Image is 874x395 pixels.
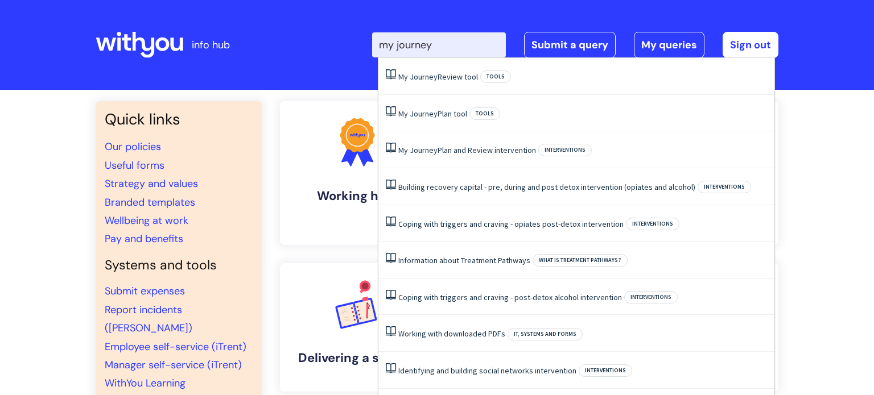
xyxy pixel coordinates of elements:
h3: Quick links [105,110,253,128]
span: My [398,109,408,119]
h4: Working here [289,189,426,203]
a: Coping with triggers and craving - opiates post-detox intervention [398,219,624,229]
span: Tools [480,70,511,83]
span: Interventions [626,218,679,230]
span: Tools [469,107,500,120]
a: Strategy and values [105,177,198,190]
a: Coping with triggers and craving - post-detox alcohol intervention [398,292,622,302]
input: Search [372,32,506,57]
span: Interventions [579,364,632,377]
div: | - [372,32,778,58]
a: Branded templates [105,196,195,209]
a: Sign out [723,32,778,58]
a: Identifying and building social networks intervention [398,365,576,376]
span: IT, systems and forms [508,328,583,340]
h4: Systems and tools [105,257,253,273]
span: Journey [410,72,438,82]
a: Report incidents ([PERSON_NAME]) [105,303,192,335]
span: Interventions [538,144,592,156]
a: My JourneyReview tool [398,72,478,82]
a: Manager self-service (iTrent) [105,358,242,372]
a: Building recovery capital - pre, during and post detox intervention (opiates and alcohol) [398,182,695,192]
a: My JourneyPlan and Review intervention [398,145,536,155]
span: Interventions [624,291,678,303]
span: Journey [410,109,438,119]
a: My queries [634,32,704,58]
a: Working here [280,101,435,245]
a: Employee self-service (iTrent) [105,340,246,354]
a: My JourneyPlan tool [398,109,467,119]
p: info hub [192,36,230,54]
a: Wellbeing at work [105,214,188,227]
span: Journey [410,145,438,155]
h4: Delivering a service [289,351,426,365]
a: Pay and benefits [105,232,183,246]
a: Submit expenses [105,284,185,298]
a: Delivering a service [280,263,435,392]
a: Submit a query [524,32,616,58]
a: WithYou Learning [105,376,185,390]
a: Our policies [105,140,161,153]
span: My [398,72,408,82]
a: Useful forms [105,159,164,172]
a: Information about Treatment Pathways [398,255,530,265]
a: Working with downloaded PDFs [398,329,505,339]
span: My [398,145,408,155]
span: Interventions [698,181,751,193]
span: What is Treatment Pathways? [533,254,628,267]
